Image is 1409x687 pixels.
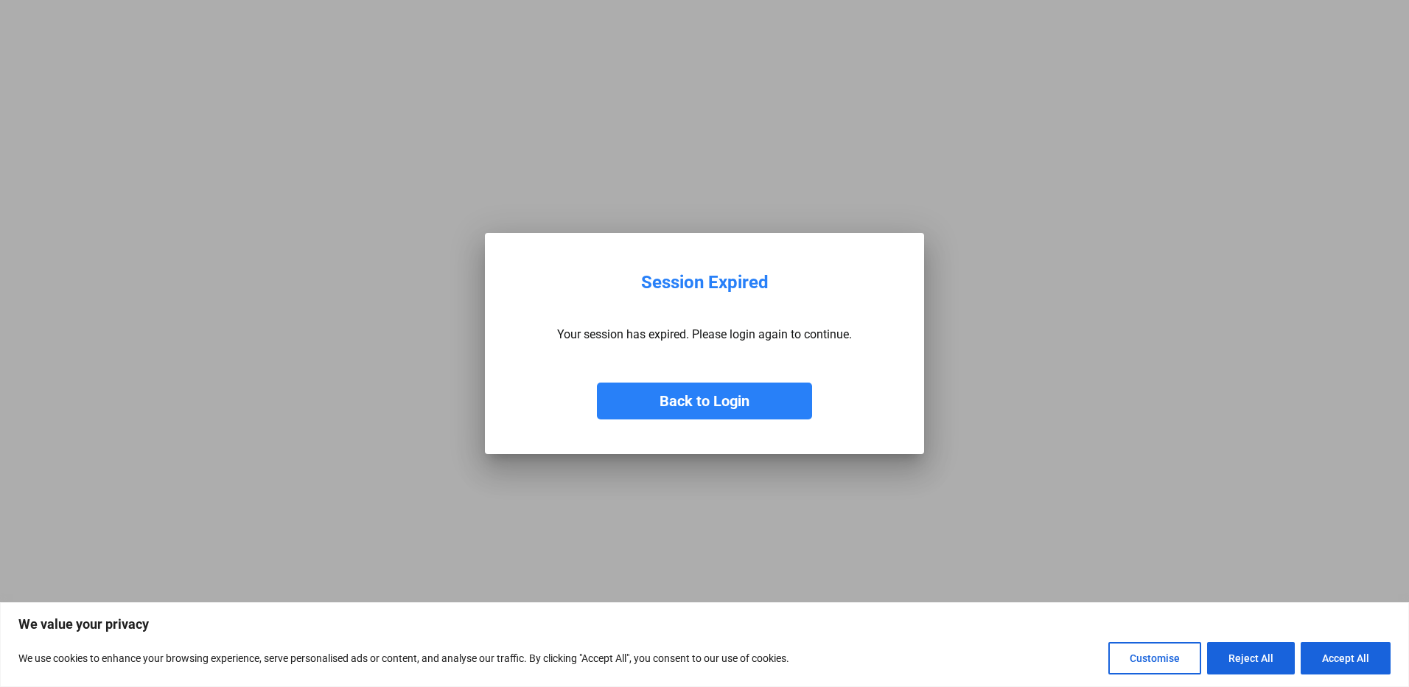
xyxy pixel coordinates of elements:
div: Session Expired [641,272,769,293]
p: Your session has expired. Please login again to continue. [557,327,852,341]
button: Accept All [1301,642,1391,674]
p: We value your privacy [18,615,1391,633]
p: We use cookies to enhance your browsing experience, serve personalised ads or content, and analys... [18,649,789,667]
button: Customise [1108,642,1201,674]
button: Back to Login [597,383,812,419]
button: Reject All [1207,642,1295,674]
